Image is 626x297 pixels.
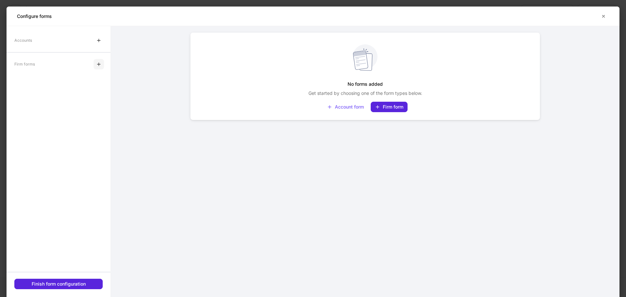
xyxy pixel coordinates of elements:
button: Account form [323,102,368,112]
h5: No forms added [348,78,383,90]
div: Firm forms [14,58,35,70]
button: Firm form [371,102,408,112]
h5: Configure forms [17,13,52,20]
div: Account form [327,104,364,110]
div: Firm form [375,104,403,110]
p: Get started by choosing one of the form types below. [308,90,422,97]
button: Finish form configuration [14,279,103,289]
div: Accounts [14,35,32,46]
div: Finish form configuration [32,282,86,286]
